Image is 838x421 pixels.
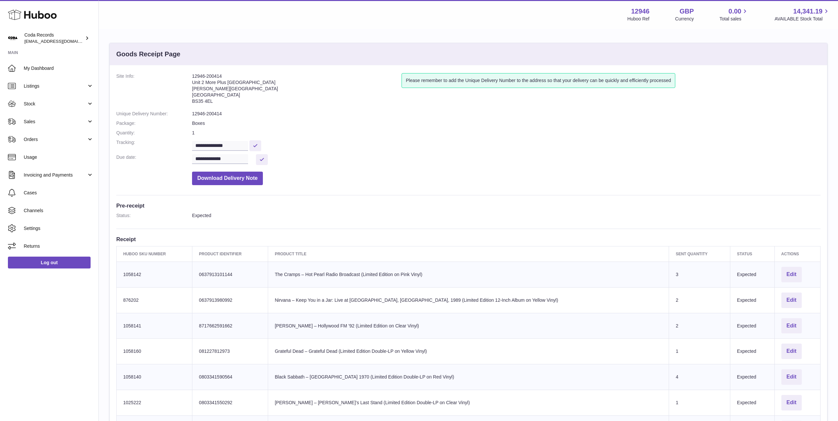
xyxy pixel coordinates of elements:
[774,7,830,22] a: 14,341.19 AVAILABLE Stock Total
[192,287,268,313] td: 0637913980992
[192,364,268,390] td: 0803341590564
[116,202,821,209] h3: Pre-receipt
[192,390,268,415] td: 0803341550292
[116,73,192,107] dt: Site Info:
[24,172,87,178] span: Invoicing and Payments
[24,119,87,125] span: Sales
[669,390,730,415] td: 1
[730,339,774,364] td: Expected
[8,33,18,43] img: haz@pcatmedia.com
[192,130,821,136] dd: 1
[24,208,94,214] span: Channels
[268,364,669,390] td: Black Sabbath – [GEOGRAPHIC_DATA] 1970 (Limited Edition Double-LP on Red Vinyl)
[268,262,669,287] td: The Cramps – Hot Pearl Radio Broadcast (Limited Edition on Pink Vinyl)
[192,262,268,287] td: 0637913101144
[781,369,802,385] button: Edit
[116,139,192,151] dt: Tracking:
[680,7,694,16] strong: GBP
[8,257,91,268] a: Log out
[117,364,192,390] td: 1058140
[24,32,84,44] div: Coda Records
[117,287,192,313] td: 876202
[117,339,192,364] td: 1058160
[117,246,192,262] th: Huboo SKU Number
[24,83,87,89] span: Listings
[781,395,802,410] button: Edit
[192,111,821,117] dd: 12946-200414
[774,246,820,262] th: Actions
[116,212,192,219] dt: Status:
[631,7,650,16] strong: 12946
[192,120,821,126] dd: Boxes
[268,313,669,339] td: [PERSON_NAME] – Hollywood FM ’92 (Limited Edition on Clear Vinyl)
[669,246,730,262] th: Sent Quantity
[24,154,94,160] span: Usage
[116,154,192,165] dt: Due date:
[116,130,192,136] dt: Quantity:
[781,318,802,334] button: Edit
[675,16,694,22] div: Currency
[116,236,821,243] h3: Receipt
[268,390,669,415] td: [PERSON_NAME] – [PERSON_NAME]’s Last Stand (Limited Edition Double-LP on Clear Vinyl)
[730,287,774,313] td: Expected
[192,172,263,185] button: Download Delivery Note
[669,313,730,339] td: 2
[192,212,821,219] dd: Expected
[719,7,749,22] a: 0.00 Total sales
[116,50,181,59] h3: Goods Receipt Page
[669,287,730,313] td: 2
[730,390,774,415] td: Expected
[116,111,192,117] dt: Unique Delivery Number:
[669,262,730,287] td: 3
[24,136,87,143] span: Orders
[268,287,669,313] td: Nirvana – Keep You in a Jar: Live at [GEOGRAPHIC_DATA], [GEOGRAPHIC_DATA], 1989 (Limited Edition ...
[117,262,192,287] td: 1058142
[268,246,669,262] th: Product title
[729,7,741,16] span: 0.00
[24,225,94,232] span: Settings
[669,364,730,390] td: 4
[192,339,268,364] td: 081227812973
[402,73,675,88] div: Please remember to add the Unique Delivery Number to the address so that your delivery can be qui...
[730,364,774,390] td: Expected
[192,313,268,339] td: 8717662591662
[730,246,774,262] th: Status
[24,65,94,71] span: My Dashboard
[24,39,97,44] span: [EMAIL_ADDRESS][DOMAIN_NAME]
[730,313,774,339] td: Expected
[781,267,802,282] button: Edit
[793,7,823,16] span: 14,341.19
[669,339,730,364] td: 1
[24,190,94,196] span: Cases
[192,73,402,107] address: 12946-200414 Unit 2 More Plus [GEOGRAPHIC_DATA] [PERSON_NAME][GEOGRAPHIC_DATA] [GEOGRAPHIC_DATA] ...
[774,16,830,22] span: AVAILABLE Stock Total
[268,339,669,364] td: Grateful Dead – Grateful Dead (Limited Edition Double-LP on Yellow Vinyl)
[117,390,192,415] td: 1025222
[116,120,192,126] dt: Package:
[117,313,192,339] td: 1058141
[24,101,87,107] span: Stock
[719,16,749,22] span: Total sales
[192,246,268,262] th: Product Identifier
[781,344,802,359] button: Edit
[781,293,802,308] button: Edit
[628,16,650,22] div: Huboo Ref
[730,262,774,287] td: Expected
[24,243,94,249] span: Returns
